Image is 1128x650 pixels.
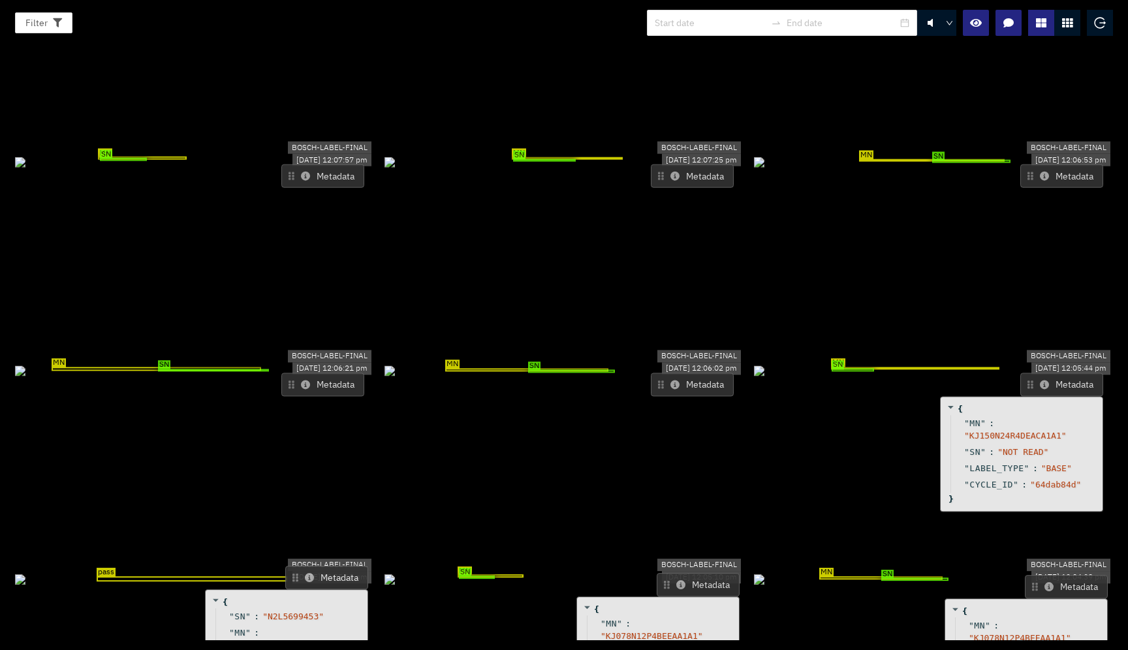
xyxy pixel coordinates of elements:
[819,568,834,578] span: MN
[1094,17,1106,29] span: logout
[245,628,251,638] span: "
[969,446,980,458] span: SN
[1020,373,1103,396] button: Metadata
[969,417,980,429] span: MN
[964,418,969,428] span: "
[657,573,740,596] button: Metadata
[1027,142,1110,154] div: BOSCH-LABEL-FINAL
[771,18,781,28] span: swap-right
[223,596,228,608] span: {
[969,478,1013,491] span: CYCLE_ID
[445,360,460,369] span: MN
[52,358,66,367] span: MN
[958,403,963,415] span: {
[262,611,324,621] span: " N2L5699453 "
[1022,478,1027,491] span: :
[601,619,606,628] span: "
[932,152,945,161] span: SN
[657,142,741,154] div: BOSCH-LABEL-FINAL
[234,610,245,623] span: SN
[292,154,371,166] div: [DATE] 12:07:57 pm
[158,361,170,370] span: SN
[832,361,844,370] span: SN
[234,627,245,639] span: MN
[662,154,741,166] div: [DATE] 12:07:25 pm
[594,603,599,615] span: {
[859,150,873,159] span: MN
[528,362,540,371] span: SN
[964,463,969,473] span: "
[98,149,112,158] span: MN
[1025,575,1108,598] button: Metadata
[980,447,986,457] span: "
[288,350,371,363] div: BOSCH-LABEL-FINAL
[617,619,622,628] span: "
[651,373,734,396] button: Metadata
[459,568,471,577] span: SN
[655,16,766,30] input: Start date
[946,20,954,27] span: down
[100,150,112,159] span: SN
[969,621,974,630] span: "
[964,431,1067,441] span: " KJ150N24R4DEACA1A1 "
[997,447,1048,457] span: " NOT READ "
[1020,164,1103,188] button: Metadata
[1024,463,1029,473] span: "
[25,16,48,30] span: Filter
[281,373,364,396] button: Metadata
[229,640,332,650] span: " KJ078N12P4BEEAA1A1 "
[657,350,741,363] div: BOSCH-LABEL-FINAL
[881,570,894,579] span: SN
[994,619,999,632] span: :
[625,617,631,630] span: :
[1031,154,1110,166] div: [DATE] 12:06:53 pm
[285,566,368,589] button: Metadata
[288,559,371,571] div: BOSCH-LABEL-FINAL
[980,418,986,428] span: "
[512,149,526,158] span: MN
[985,621,990,630] span: "
[969,462,1024,474] span: LABEL_TYPE
[1031,362,1110,375] div: [DATE] 12:05:44 pm
[989,446,994,458] span: :
[651,164,734,188] button: Metadata
[1027,559,1110,571] div: BOSCH-LABEL-FINAL
[964,447,969,457] span: "
[657,559,741,571] div: BOSCH-LABEL-FINAL
[1041,463,1072,473] span: " BASE "
[229,628,234,638] span: "
[245,611,251,621] span: "
[662,571,741,583] div: [DATE] 12:05:10 pm
[771,18,781,28] span: to
[974,619,985,632] span: MN
[15,12,72,33] button: Filter
[229,611,234,621] span: "
[787,16,898,30] input: End date
[1033,462,1038,474] span: :
[601,631,703,641] span: " KJ078N12P4BEEAA1A1 "
[1027,350,1110,363] div: BOSCH-LABEL-FINAL
[989,417,994,429] span: :
[288,142,371,154] div: BOSCH-LABEL-FINAL
[662,362,741,375] div: [DATE] 12:06:02 pm
[97,568,116,577] span: pass
[458,566,472,576] span: MN
[513,150,525,159] span: SN
[606,617,617,630] span: MN
[831,358,845,367] span: MN
[292,362,371,375] div: [DATE] 12:06:21 pm
[969,633,1071,643] span: " KJ078N12P4BEEAA1A1 "
[254,610,259,623] span: :
[281,164,364,188] button: Metadata
[1031,571,1110,583] div: [DATE] 12:04:39 pm
[254,627,259,639] span: :
[962,605,967,617] span: {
